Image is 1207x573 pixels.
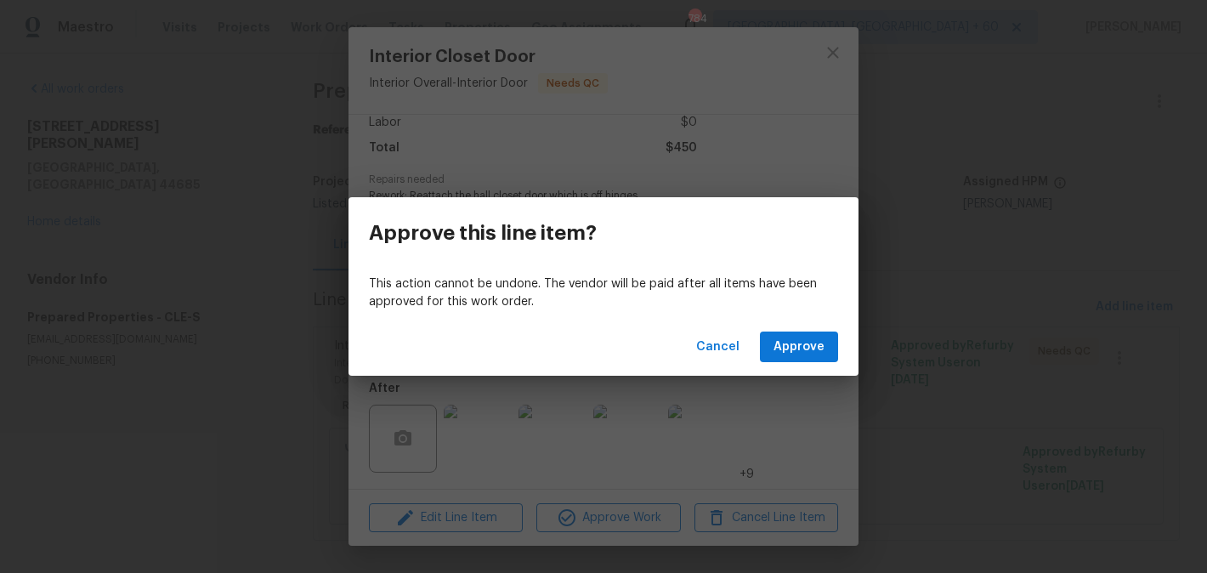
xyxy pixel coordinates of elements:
[369,221,597,245] h3: Approve this line item?
[773,337,824,358] span: Approve
[689,332,746,363] button: Cancel
[760,332,838,363] button: Approve
[696,337,739,358] span: Cancel
[369,275,838,311] p: This action cannot be undone. The vendor will be paid after all items have been approved for this...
